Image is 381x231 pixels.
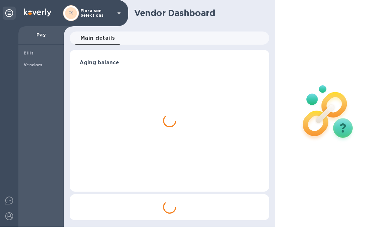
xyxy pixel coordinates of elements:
[68,10,74,15] b: FS
[81,33,115,43] span: Main details
[80,60,259,66] h3: Aging balance
[3,7,16,20] div: Unpin categories
[24,62,43,67] b: Vendors
[134,8,265,18] h1: Vendor Dashboard
[24,9,51,16] img: Logo
[24,51,34,55] b: Bills
[24,31,59,38] p: Pay
[81,9,113,18] p: Floraison Selections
